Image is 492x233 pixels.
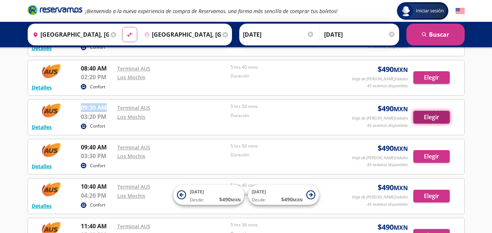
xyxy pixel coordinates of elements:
p: 08:40 AM [81,64,114,73]
img: RESERVAMOS [32,182,72,197]
span: Desde: [190,197,204,203]
button: Detalles [32,123,52,131]
button: Elegir [413,111,450,124]
img: RESERVAMOS [32,143,72,157]
img: RESERVAMOS [32,103,72,118]
button: [DATE]Desde:$490MXN [173,185,244,205]
input: Opcional [324,25,395,44]
a: Los Mochis [117,153,145,160]
span: $ 490 [378,64,408,75]
span: $ 490 [219,196,241,203]
a: Los Mochis [117,113,145,120]
p: Duración [231,112,341,119]
p: 11:40 AM [81,222,114,230]
a: Terminal AUS [117,144,150,151]
button: [DATE]Desde:$490MXN [248,185,319,205]
p: Confort [90,44,105,51]
p: 09:40 AM [81,143,114,152]
p: Duración [231,73,341,79]
a: Los Mochis [117,192,145,199]
p: 5 hrs 30 mins [231,222,341,228]
small: MXN [394,224,408,232]
input: Buscar Origen [30,25,109,44]
p: 04:20 PM [81,191,114,200]
a: Terminal AUS [117,183,150,190]
span: $ 490 [378,143,408,154]
p: 45 asientos disponibles [367,201,408,208]
button: Elegir [413,150,450,163]
small: MXN [394,105,408,113]
button: Elegir [413,190,450,202]
a: Terminal AUS [117,104,150,111]
span: Iniciar sesión [413,7,447,15]
p: Confort [90,202,105,208]
span: [DATE] [190,189,204,195]
span: $ 490 [281,196,303,203]
small: MXN [231,197,241,202]
p: Duración [231,152,341,158]
p: Confort [90,162,105,169]
p: 5 hrs 50 mins [231,103,341,110]
p: Viaje de [PERSON_NAME]/adulto [352,194,408,200]
button: Detalles [32,202,52,210]
p: 09:30 AM [81,103,114,112]
p: 45 asientos disponibles [367,162,408,168]
p: 03:30 PM [81,152,114,160]
p: 02:20 PM [81,73,114,81]
span: $ 490 [378,103,408,114]
i: Brand Logo [28,4,82,15]
span: $ 490 [378,222,408,233]
span: $ 490 [378,182,408,193]
small: MXN [293,197,303,202]
p: 45 asientos disponibles [367,83,408,89]
a: Terminal AUS [117,223,150,230]
button: English [456,7,465,16]
button: Elegir [413,71,450,84]
button: Detalles [32,44,52,52]
p: Viaje de [PERSON_NAME]/adulto [352,76,408,82]
button: Buscar [406,24,465,45]
button: Detalles [32,84,52,91]
p: 5 hrs 50 mins [231,143,341,149]
p: Viaje de [PERSON_NAME]/adulto [352,155,408,161]
input: Elegir Fecha [243,25,314,44]
p: 10:40 AM [81,182,114,191]
small: MXN [394,145,408,153]
p: 5 hrs 40 mins [231,64,341,71]
p: Viaje de [PERSON_NAME]/adulto [352,115,408,121]
p: 5 hrs 40 mins [231,182,341,189]
small: MXN [394,184,408,192]
em: ¡Bienvenido a la nueva experiencia de compra de Reservamos, una forma más sencilla de comprar tus... [85,8,338,15]
p: 45 asientos disponibles [367,122,408,129]
span: Desde: [252,197,266,203]
a: Brand Logo [28,4,82,17]
a: Terminal AUS [117,65,150,72]
p: 03:20 PM [81,112,114,121]
span: [DATE] [252,189,266,195]
small: MXN [394,66,408,74]
button: Detalles [32,162,52,170]
a: Los Mochis [117,74,145,81]
p: Confort [90,123,105,129]
p: Confort [90,84,105,90]
img: RESERVAMOS [32,64,72,79]
input: Buscar Destino [141,25,221,44]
